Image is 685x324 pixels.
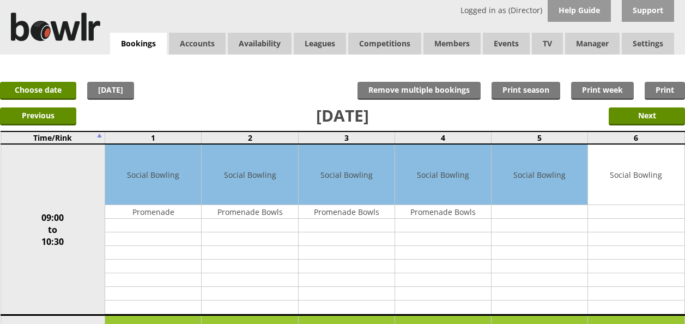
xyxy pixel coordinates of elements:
td: Social Bowling [492,145,587,205]
td: 4 [395,131,491,144]
td: 09:00 to 10:30 [1,144,105,315]
span: Manager [565,33,620,55]
td: 3 [298,131,395,144]
span: Settings [622,33,674,55]
td: Promenade Bowls [299,205,395,219]
td: Promenade [105,205,201,219]
a: Leagues [294,33,346,55]
td: 6 [588,131,684,144]
td: 2 [202,131,298,144]
td: Social Bowling [202,145,298,205]
td: Social Bowling [299,145,395,205]
td: Promenade Bowls [395,205,491,219]
td: Social Bowling [105,145,201,205]
a: Availability [228,33,292,55]
td: 5 [492,131,588,144]
td: Social Bowling [395,145,491,205]
span: Accounts [169,33,226,55]
td: Promenade Bowls [202,205,298,219]
a: [DATE] [87,82,134,100]
td: Social Bowling [588,145,684,205]
a: Print week [571,82,634,100]
td: 1 [105,131,202,144]
a: Events [483,33,530,55]
td: Time/Rink [1,131,105,144]
a: Print [645,82,685,100]
input: Remove multiple bookings [357,82,481,100]
input: Next [609,107,685,125]
a: Print season [492,82,560,100]
span: TV [532,33,563,55]
a: Bookings [110,33,167,55]
span: Members [423,33,481,55]
a: Competitions [348,33,421,55]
